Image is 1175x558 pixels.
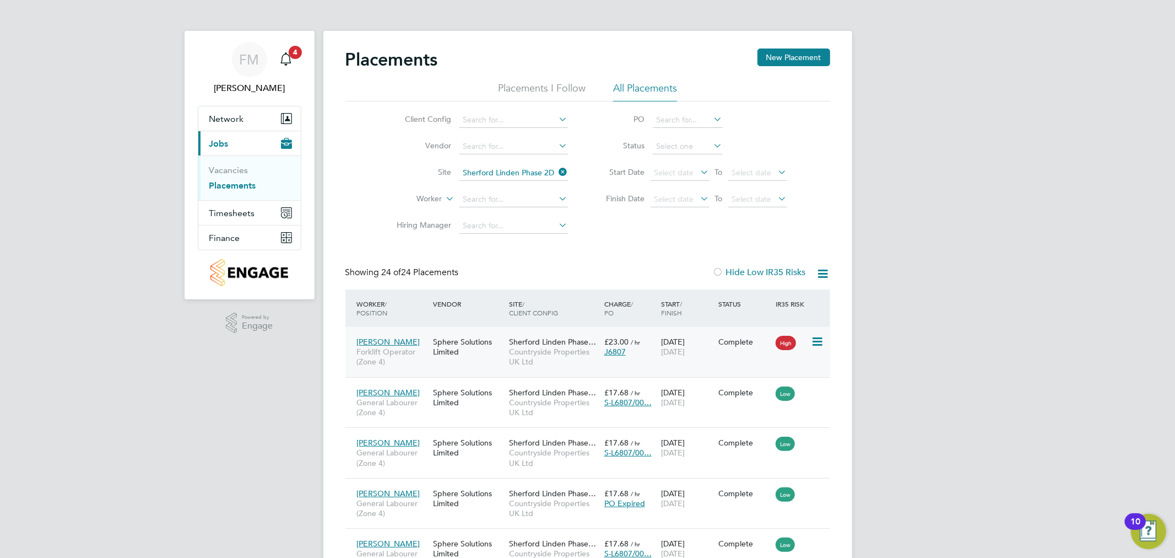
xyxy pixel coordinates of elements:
[654,168,694,178] span: Select date
[658,331,716,362] div: [DATE]
[388,220,452,230] label: Hiring Manager
[658,382,716,413] div: [DATE]
[604,337,629,347] span: £23.00
[661,299,682,317] span: / Finish
[509,337,596,347] span: Sherford Linden Phase…
[654,194,694,204] span: Select date
[509,388,596,398] span: Sherford Linden Phase…
[776,487,795,502] span: Low
[240,52,259,67] span: FM
[242,321,273,331] span: Engage
[382,267,459,278] span: 24 Placements
[604,448,652,458] span: S-L6807/00…
[430,382,506,413] div: Sphere Solutions Limited
[198,201,301,225] button: Timesheets
[357,498,427,518] span: General Labourer (Zone 4)
[509,438,596,448] span: Sherford Linden Phase…
[198,259,301,286] a: Go to home page
[631,338,640,346] span: / hr
[354,331,830,340] a: [PERSON_NAME]Forklift Operator (Zone 4)Sphere Solutions LimitedSherford Linden Phase…Countryside ...
[613,82,677,101] li: All Placements
[595,141,645,151] label: Status
[198,226,301,250] button: Finance
[776,437,795,451] span: Low
[732,194,772,204] span: Select date
[631,389,640,397] span: / hr
[198,106,301,131] button: Network
[198,82,301,95] span: Fletcher Melhuish
[604,498,645,508] span: PO Expired
[1131,514,1166,549] button: Open Resource Center, 10 new notifications
[509,539,596,549] span: Sherford Linden Phase…
[388,114,452,124] label: Client Config
[209,138,229,149] span: Jobs
[776,538,795,552] span: Low
[1130,522,1140,536] div: 10
[459,139,568,154] input: Search for...
[210,259,288,286] img: countryside-properties-logo-retina.png
[242,313,273,322] span: Powered by
[345,49,438,71] h2: Placements
[209,114,244,124] span: Network
[357,489,420,498] span: [PERSON_NAME]
[509,489,596,498] span: Sherford Linden Phase…
[595,167,645,177] label: Start Date
[198,155,301,200] div: Jobs
[430,331,506,362] div: Sphere Solutions Limited
[604,398,652,407] span: S-L6807/00…
[509,299,558,317] span: / Client Config
[661,498,685,508] span: [DATE]
[198,42,301,95] a: FM[PERSON_NAME]
[357,337,420,347] span: [PERSON_NAME]
[345,267,461,278] div: Showing
[776,387,795,401] span: Low
[604,299,633,317] span: / PO
[604,489,629,498] span: £17.68
[604,539,629,549] span: £17.68
[661,448,685,458] span: [DATE]
[459,112,568,128] input: Search for...
[379,194,442,205] label: Worker
[459,165,568,181] input: Search for...
[357,347,427,367] span: Forklift Operator (Zone 4)
[712,191,726,206] span: To
[631,439,640,447] span: / hr
[718,489,770,498] div: Complete
[757,49,830,66] button: New Placement
[658,483,716,514] div: [DATE]
[604,347,626,357] span: J6807
[388,141,452,151] label: Vendor
[498,82,586,101] li: Placements I Follow
[712,165,726,179] span: To
[631,540,640,548] span: / hr
[653,112,723,128] input: Search for...
[509,398,599,417] span: Countryside Properties UK Ltd
[776,336,796,350] span: High
[354,382,830,391] a: [PERSON_NAME]General Labourer (Zone 4)Sphere Solutions LimitedSherford Linden Phase…Countryside P...
[354,432,830,441] a: [PERSON_NAME]General Labourer (Zone 4)Sphere Solutions LimitedSherford Linden Phase…Countryside P...
[718,337,770,347] div: Complete
[357,388,420,398] span: [PERSON_NAME]
[357,299,388,317] span: / Position
[509,347,599,367] span: Countryside Properties UK Ltd
[718,539,770,549] div: Complete
[357,398,427,417] span: General Labourer (Zone 4)
[430,432,506,463] div: Sphere Solutions Limited
[185,31,315,299] nav: Main navigation
[354,482,830,492] a: [PERSON_NAME]General Labourer (Zone 4)Sphere Solutions LimitedSherford Linden Phase…Countryside P...
[354,294,430,323] div: Worker
[658,294,716,323] div: Start
[275,42,297,77] a: 4
[604,388,629,398] span: £17.68
[604,438,629,448] span: £17.68
[209,180,256,191] a: Placements
[653,139,723,154] input: Select one
[509,448,599,468] span: Countryside Properties UK Ltd
[357,438,420,448] span: [PERSON_NAME]
[602,294,659,323] div: Charge
[661,347,685,357] span: [DATE]
[430,294,506,314] div: Vendor
[718,438,770,448] div: Complete
[716,294,773,314] div: Status
[658,432,716,463] div: [DATE]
